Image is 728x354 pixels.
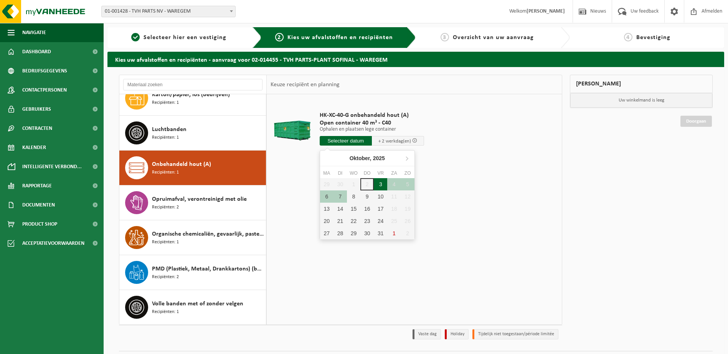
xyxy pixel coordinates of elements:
[107,52,724,67] h2: Kies uw afvalstoffen en recipiënten - aanvraag voor 02-014455 - TVH PARTS-PLANT SOFINAL - WAREGEM
[333,215,347,227] div: 21
[527,8,565,14] strong: [PERSON_NAME]
[152,204,179,211] span: Recipiënten: 2
[320,111,424,119] span: HK-XC-40-G onbehandeld hout (A)
[347,227,360,239] div: 29
[119,220,266,255] button: Organische chemicaliën, gevaarlijk, pasteus Recipiënten: 1
[374,215,387,227] div: 24
[413,329,441,339] li: Vaste dag
[360,215,374,227] div: 23
[360,227,374,239] div: 30
[378,139,411,144] span: + 2 werkdag(en)
[320,227,333,239] div: 27
[374,190,387,203] div: 10
[570,93,712,108] p: Uw winkelmand is leeg
[472,329,558,339] li: Tijdelijk niet toegestaan/période limitée
[347,215,360,227] div: 22
[680,116,712,127] a: Doorgaan
[152,239,179,246] span: Recipiënten: 1
[267,75,343,94] div: Keuze recipiënt en planning
[347,190,360,203] div: 8
[123,79,262,90] input: Materiaal zoeken
[360,190,374,203] div: 9
[401,169,414,177] div: zo
[22,42,51,61] span: Dashboard
[374,227,387,239] div: 31
[387,169,401,177] div: za
[320,119,424,127] span: Open container 40 m³ - C40
[22,176,52,195] span: Rapportage
[360,169,374,177] div: do
[374,178,387,190] div: 3
[320,203,333,215] div: 13
[152,160,211,169] span: Onbehandeld hout (A)
[333,203,347,215] div: 14
[275,33,284,41] span: 2
[22,215,57,234] span: Product Shop
[453,34,534,41] span: Overzicht van uw aanvraag
[570,75,713,93] div: [PERSON_NAME]
[374,169,387,177] div: vr
[119,151,266,185] button: Onbehandeld hout (A) Recipiënten: 1
[152,274,179,281] span: Recipiënten: 2
[320,169,333,177] div: ma
[22,157,82,176] span: Intelligente verbond...
[333,227,347,239] div: 28
[373,156,385,161] i: 2025
[22,23,46,42] span: Navigatie
[152,264,264,274] span: PMD (Plastiek, Metaal, Drankkartons) (bedrijven)
[152,169,179,176] span: Recipiënten: 1
[22,61,67,80] span: Bedrijfsgegevens
[119,81,266,116] button: Karton/papier, los (bedrijven) Recipiënten: 1
[320,190,333,203] div: 6
[441,33,449,41] span: 3
[347,203,360,215] div: 15
[102,6,235,17] span: 01-001428 - TVH PARTS NV - WAREGEM
[320,136,372,146] input: Selecteer datum
[152,134,179,141] span: Recipiënten: 1
[152,308,179,316] span: Recipiënten: 1
[320,127,424,132] p: Ophalen en plaatsen lege container
[360,203,374,215] div: 16
[624,33,632,41] span: 4
[22,100,51,119] span: Gebruikers
[347,169,360,177] div: wo
[374,203,387,215] div: 17
[152,99,179,107] span: Recipiënten: 1
[347,152,388,164] div: Oktober,
[111,33,246,42] a: 1Selecteer hier een vestiging
[152,90,230,99] span: Karton/papier, los (bedrijven)
[152,299,243,308] span: Volle banden met of zonder velgen
[152,229,264,239] span: Organische chemicaliën, gevaarlijk, pasteus
[22,138,46,157] span: Kalender
[333,169,347,177] div: di
[22,80,67,100] span: Contactpersonen
[333,190,347,203] div: 7
[152,195,247,204] span: Opruimafval, verontreinigd met olie
[22,195,55,215] span: Documenten
[320,215,333,227] div: 20
[131,33,140,41] span: 1
[445,329,469,339] li: Holiday
[119,116,266,151] button: Luchtbanden Recipiënten: 1
[119,255,266,290] button: PMD (Plastiek, Metaal, Drankkartons) (bedrijven) Recipiënten: 2
[144,34,226,41] span: Selecteer hier een vestiging
[101,6,236,17] span: 01-001428 - TVH PARTS NV - WAREGEM
[22,119,52,138] span: Contracten
[287,34,393,41] span: Kies uw afvalstoffen en recipiënten
[636,34,670,41] span: Bevestiging
[119,290,266,324] button: Volle banden met of zonder velgen Recipiënten: 1
[119,185,266,220] button: Opruimafval, verontreinigd met olie Recipiënten: 2
[152,125,187,134] span: Luchtbanden
[22,234,84,253] span: Acceptatievoorwaarden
